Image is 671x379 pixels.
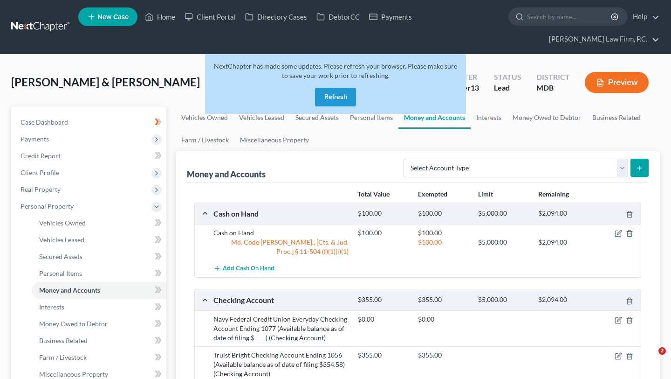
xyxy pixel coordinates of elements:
[209,295,353,305] div: Checking Account
[21,152,61,160] span: Credit Report
[473,295,534,304] div: $5,000.00
[534,295,594,304] div: $2,094.00
[353,228,413,238] div: $100.00
[413,351,473,360] div: $355.00
[478,190,493,198] strong: Limit
[21,185,61,193] span: Real Property
[39,353,87,361] span: Farm / Livestock
[418,190,447,198] strong: Exempted
[21,168,59,176] span: Client Profile
[32,349,166,366] a: Farm / Livestock
[536,72,570,83] div: District
[240,8,312,25] a: Directory Cases
[140,8,180,25] a: Home
[13,147,166,164] a: Credit Report
[507,106,587,129] a: Money Owed to Debtor
[413,315,473,324] div: $0.00
[471,106,507,129] a: Interests
[209,209,353,218] div: Cash on Hand
[180,8,240,25] a: Client Portal
[209,351,353,379] div: Truist Bright Checking Account Ending 1056 (Available balance as of date of filing $354.58) (Chec...
[32,332,166,349] a: Business Related
[544,31,659,48] a: [PERSON_NAME] Law Firm, P.C.
[13,114,166,131] a: Case Dashboard
[32,316,166,332] a: Money Owed to Debtor
[21,135,49,143] span: Payments
[527,8,612,25] input: Search by name...
[315,88,356,106] button: Refresh
[39,286,100,294] span: Money and Accounts
[353,315,413,324] div: $0.00
[234,129,315,151] a: Miscellaneous Property
[413,295,473,304] div: $355.00
[11,75,200,89] span: [PERSON_NAME] & [PERSON_NAME]
[32,265,166,282] a: Personal Items
[364,8,417,25] a: Payments
[39,269,82,277] span: Personal Items
[213,260,274,277] button: Add Cash on Hand
[176,106,233,129] a: Vehicles Owned
[209,315,353,343] div: Navy Federal Credit Union Everyday Checking Account Ending 1077 (Available balance as of date of ...
[39,219,86,227] span: Vehicles Owned
[32,299,166,316] a: Interests
[312,8,364,25] a: DebtorCC
[413,238,473,247] div: $100.00
[473,209,534,218] div: $5,000.00
[473,238,534,247] div: $5,000.00
[494,83,521,93] div: Lead
[32,248,166,265] a: Secured Assets
[357,190,390,198] strong: Total Value
[187,168,266,180] div: Money and Accounts
[538,190,569,198] strong: Remaining
[413,228,473,238] div: $100.00
[32,232,166,248] a: Vehicles Leased
[39,253,82,260] span: Secured Assets
[39,370,108,378] span: Miscellaneous Property
[353,295,413,304] div: $355.00
[534,209,594,218] div: $2,094.00
[534,238,594,247] div: $2,094.00
[209,228,353,238] div: Cash on Hand
[413,209,473,218] div: $100.00
[32,215,166,232] a: Vehicles Owned
[223,265,274,273] span: Add Cash on Hand
[97,14,129,21] span: New Case
[628,8,659,25] a: Help
[658,347,666,355] span: 2
[536,83,570,93] div: MDB
[214,62,457,79] span: NextChapter has made some updates. Please refresh your browser. Please make sure to save your wor...
[32,282,166,299] a: Money and Accounts
[39,236,84,244] span: Vehicles Leased
[39,320,108,328] span: Money Owed to Debtor
[21,118,68,126] span: Case Dashboard
[471,83,479,92] span: 13
[494,72,521,83] div: Status
[639,347,662,370] iframe: Intercom live chat
[209,238,353,256] div: Md. Code [PERSON_NAME]., [Cts. & Jud. Proc.] § 11-504 (f)(1)(i)(1)
[353,209,413,218] div: $100.00
[587,106,646,129] a: Business Related
[39,303,64,311] span: Interests
[585,72,649,93] button: Preview
[21,202,74,210] span: Personal Property
[353,351,413,360] div: $355.00
[176,129,234,151] a: Farm / Livestock
[39,337,88,344] span: Business Related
